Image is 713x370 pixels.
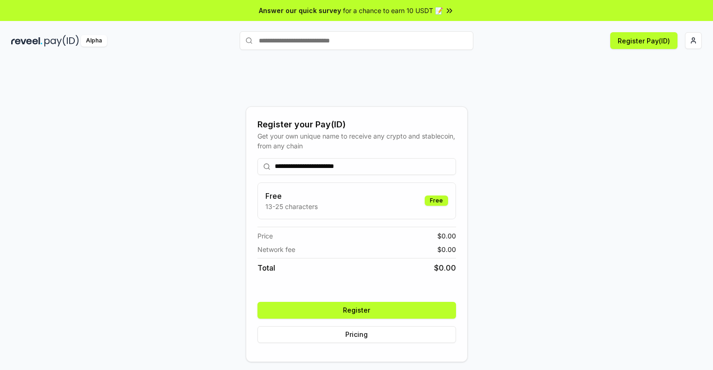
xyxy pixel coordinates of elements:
[257,326,456,343] button: Pricing
[257,262,275,273] span: Total
[265,190,318,202] h3: Free
[257,231,273,241] span: Price
[11,35,43,47] img: reveel_dark
[257,302,456,319] button: Register
[259,6,341,15] span: Answer our quick survey
[265,202,318,211] p: 13-25 characters
[437,244,456,254] span: $ 0.00
[44,35,79,47] img: pay_id
[257,244,295,254] span: Network fee
[81,35,107,47] div: Alpha
[610,32,677,49] button: Register Pay(ID)
[257,131,456,151] div: Get your own unique name to receive any crypto and stablecoin, from any chain
[437,231,456,241] span: $ 0.00
[257,118,456,131] div: Register your Pay(ID)
[343,6,443,15] span: for a chance to earn 10 USDT 📝
[434,262,456,273] span: $ 0.00
[425,195,448,206] div: Free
